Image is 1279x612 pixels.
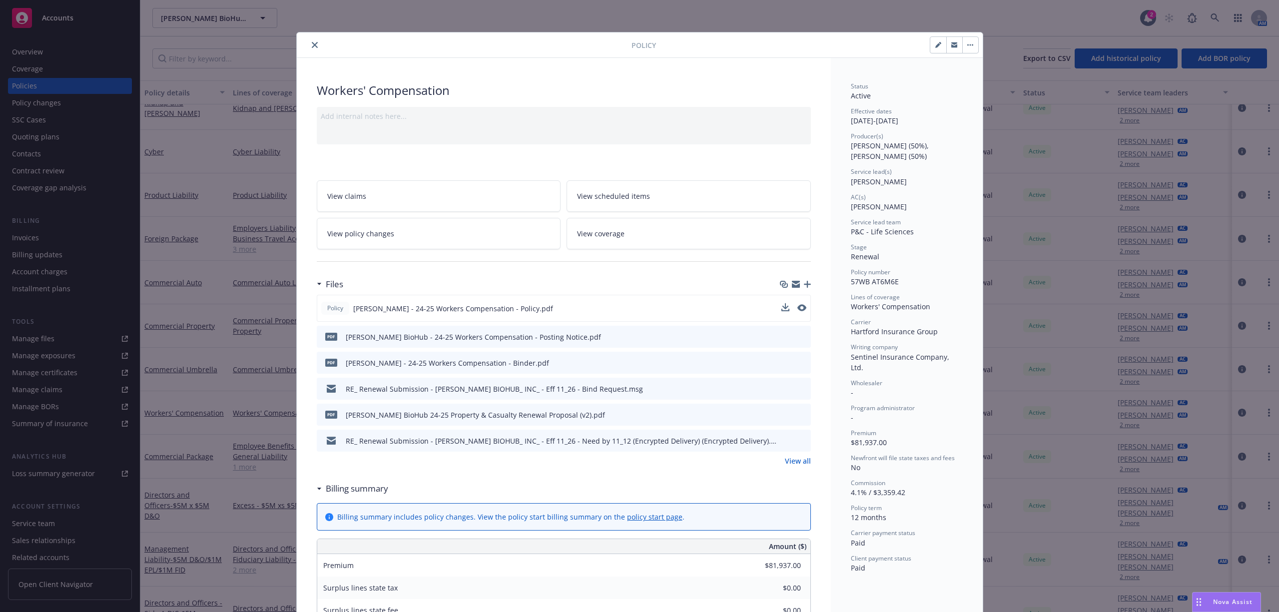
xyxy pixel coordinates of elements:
[851,563,865,573] span: Paid
[325,304,345,313] span: Policy
[851,388,853,397] span: -
[577,191,650,201] span: View scheduled items
[346,384,643,394] div: RE_ Renewal Submission - [PERSON_NAME] BIOHUB_ INC_ - Eff 11_26 - Bind Request.msg
[346,358,549,368] div: [PERSON_NAME] - 24-25 Workers Compensation - Binder.pdf
[851,504,882,512] span: Policy term
[798,384,807,394] button: preview file
[851,327,938,336] span: Hartford Insurance Group
[851,352,951,372] span: Sentinel Insurance Company, Ltd.
[317,180,561,212] a: View claims
[325,359,337,366] span: pdf
[851,318,871,326] span: Carrier
[785,456,811,466] a: View all
[1193,593,1205,612] div: Drag to move
[851,293,900,301] span: Lines of coverage
[325,411,337,418] span: pdf
[851,438,887,447] span: $81,937.00
[321,111,807,121] div: Add internal notes here...
[326,278,343,291] h3: Files
[851,429,876,437] span: Premium
[325,333,337,340] span: pdf
[851,227,914,236] span: P&C - Life Sciences
[851,554,911,563] span: Client payment status
[798,410,807,420] button: preview file
[317,482,388,495] div: Billing summary
[851,488,905,497] span: 4.1% / $3,359.42
[851,167,892,176] span: Service lead(s)
[782,384,790,394] button: download file
[851,529,915,537] span: Carrier payment status
[346,332,601,342] div: [PERSON_NAME] BioHub - 24-25 Workers Compensation - Posting Notice.pdf
[326,482,388,495] h3: Billing summary
[317,278,343,291] div: Files
[851,141,931,161] span: [PERSON_NAME] (50%), [PERSON_NAME] (50%)
[851,193,866,201] span: AC(s)
[851,132,883,140] span: Producer(s)
[346,436,778,446] div: RE_ Renewal Submission - [PERSON_NAME] BIOHUB_ INC_ - Eff 11_26 - Need by 11_12 (Encrypted Delive...
[851,454,955,462] span: Newfront will file state taxes and fees
[851,268,890,276] span: Policy number
[782,358,790,368] button: download file
[851,538,865,548] span: Paid
[577,228,625,239] span: View coverage
[327,228,394,239] span: View policy changes
[851,202,907,211] span: [PERSON_NAME]
[346,410,605,420] div: [PERSON_NAME] BioHub 24-25 Property & Casualty Renewal Proposal (v2).pdf
[1213,598,1253,606] span: Nova Assist
[769,541,806,552] span: Amount ($)
[353,303,553,314] span: [PERSON_NAME] - 24-25 Workers Compensation - Policy.pdf
[851,413,853,422] span: -
[309,39,321,51] button: close
[742,558,807,573] input: 0.00
[781,303,789,311] button: download file
[851,379,882,387] span: Wholesaler
[627,512,682,522] a: policy start page
[851,302,930,311] span: Workers' Compensation
[781,303,789,314] button: download file
[851,513,886,522] span: 12 months
[851,107,892,115] span: Effective dates
[851,82,868,90] span: Status
[851,218,901,226] span: Service lead team
[798,436,807,446] button: preview file
[632,40,656,50] span: Policy
[797,304,806,311] button: preview file
[317,82,811,99] div: Workers' Compensation
[851,404,915,412] span: Program administrator
[851,479,885,487] span: Commission
[851,243,867,251] span: Stage
[851,252,879,261] span: Renewal
[851,107,963,126] div: [DATE] - [DATE]
[323,583,398,593] span: Surplus lines state tax
[1192,592,1261,612] button: Nova Assist
[567,180,811,212] a: View scheduled items
[851,463,860,472] span: No
[327,191,366,201] span: View claims
[323,561,354,570] span: Premium
[742,581,807,596] input: 0.00
[317,218,561,249] a: View policy changes
[782,436,790,446] button: download file
[851,91,871,100] span: Active
[798,332,807,342] button: preview file
[782,410,790,420] button: download file
[798,358,807,368] button: preview file
[851,343,898,351] span: Writing company
[337,512,684,522] div: Billing summary includes policy changes. View the policy start billing summary on the .
[797,303,806,314] button: preview file
[851,177,907,186] span: [PERSON_NAME]
[851,277,899,286] span: 57WB AT6M6E
[567,218,811,249] a: View coverage
[782,332,790,342] button: download file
